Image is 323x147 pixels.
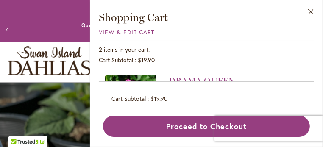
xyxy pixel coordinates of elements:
[111,94,146,103] span: Cart Subtotal
[105,75,156,129] a: DRAMA QUEEN
[150,94,167,103] span: $19.90
[138,56,155,64] span: $19.90
[103,116,310,137] button: Proceed to Checkout
[8,46,91,75] a: store logo
[169,76,235,86] a: DRAMA QUEEN
[105,75,156,126] img: DRAMA QUEEN
[99,45,102,53] span: 2
[104,45,150,53] span: items in your cart.
[81,22,242,28] a: Questions about Dahlia Care and Growing Beautiful Dahlias
[99,56,133,64] span: Cart Subtotal
[99,28,155,36] a: View & Edit Cart
[99,11,168,24] span: Shopping Cart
